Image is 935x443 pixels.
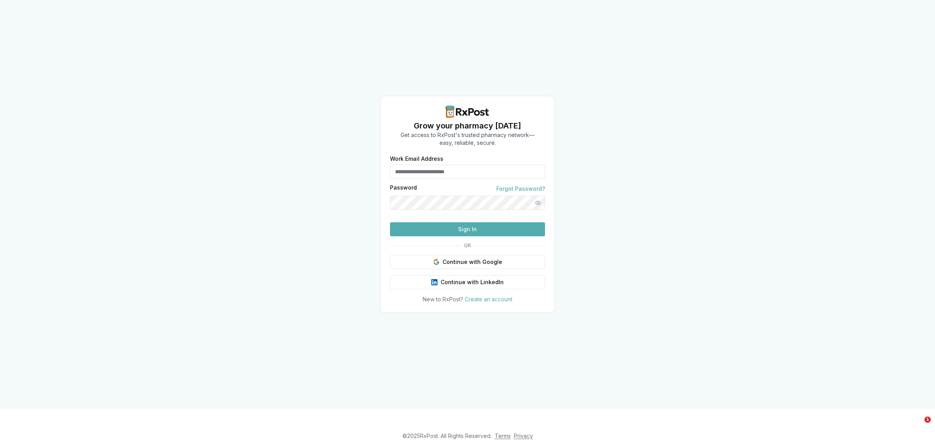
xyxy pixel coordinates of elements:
a: Forgot Password? [496,185,545,193]
iframe: Intercom live chat [909,417,927,435]
button: Sign In [390,222,545,236]
a: Privacy [514,432,533,439]
img: Google [433,259,439,265]
span: OR [461,243,474,249]
a: Terms [495,432,511,439]
img: RxPost Logo [443,105,492,118]
img: LinkedIn [431,279,438,285]
button: Continue with Google [390,255,545,269]
button: Show password [531,196,545,210]
h1: Grow your pharmacy [DATE] [400,120,535,131]
label: Work Email Address [390,156,545,162]
p: Get access to RxPost's trusted pharmacy network— easy, reliable, secure. [400,131,535,147]
a: Create an account [465,296,512,302]
button: Continue with LinkedIn [390,275,545,289]
span: 1 [924,417,931,423]
label: Password [390,185,417,193]
span: New to RxPost? [423,296,463,302]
